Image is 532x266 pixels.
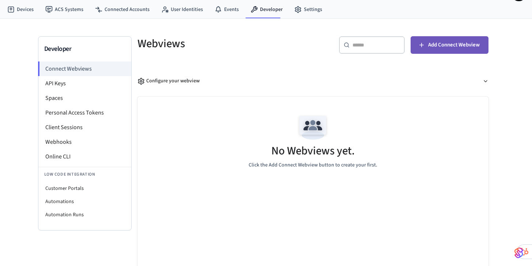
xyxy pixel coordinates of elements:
[428,40,480,50] span: Add Connect Webview
[38,120,131,135] li: Client Sessions
[514,247,523,259] img: SeamLogoGradient.69752ec5.svg
[38,182,131,195] li: Customer Portals
[137,71,488,91] button: Configure your webview
[39,3,89,16] a: ACS Systems
[38,76,131,91] li: API Keys
[38,135,131,149] li: Webhooks
[297,111,329,144] img: Team Empty State
[209,3,245,16] a: Events
[155,3,209,16] a: User Identities
[249,161,377,169] p: Click the Add Connect Webview button to create your first.
[245,3,288,16] a: Developer
[137,36,309,51] h5: Webviews
[44,44,125,54] h3: Developer
[1,3,39,16] a: Devices
[38,91,131,105] li: Spaces
[411,36,488,54] button: Add Connect Webview
[288,3,328,16] a: Settings
[38,195,131,208] li: Automations
[271,143,355,158] h5: No Webviews yet.
[38,167,131,182] li: Low Code Integration
[38,149,131,164] li: Online CLI
[38,61,131,76] li: Connect Webviews
[137,77,200,85] div: Configure your webview
[38,208,131,221] li: Automation Runs
[89,3,155,16] a: Connected Accounts
[38,105,131,120] li: Personal Access Tokens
